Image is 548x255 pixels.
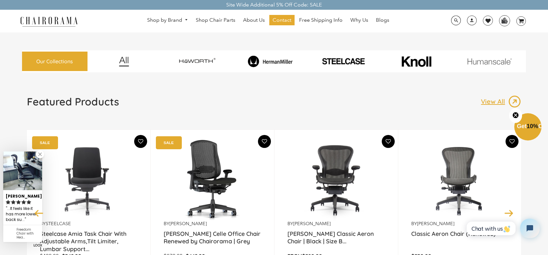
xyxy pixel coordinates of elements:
span: Get Off [517,123,547,129]
a: [PERSON_NAME] Celle Office Chair Renewed by Chairorama | Grey [164,230,261,246]
button: Add To Wishlist [382,135,395,148]
p: by [40,221,137,227]
img: image_11.png [454,58,525,65]
img: PHOTO-2024-07-09-00-53-10-removebg-preview.png [308,57,379,65]
a: Herman Miller Classic Aeron Chair | Black | Size B (Renewed) - chairorama Herman Miller Classic A... [287,140,385,221]
a: [PERSON_NAME] [169,221,207,226]
img: WhatsApp_Image_2024-07-12_at_16.23.01.webp [499,16,509,25]
span: Why Us [350,17,368,24]
img: chairorama [17,16,81,27]
img: Herman Miller Celle Office Chair Renewed by Chairorama | Grey - chairorama [164,140,261,221]
div: ...It feels like it has more lower back support too.Â... [6,205,40,223]
button: Next [503,207,515,219]
img: image_13.png [508,95,521,108]
a: Why Us [347,15,371,25]
img: Zachary review of Freedom Chair with Headrest | Blue Leather | - (Renewed) [3,152,42,190]
span: 10% [527,123,538,129]
a: Free Shipping Info [296,15,346,25]
span: Free Shipping Info [299,17,343,24]
img: image_7_14f0750b-d084-457f-979a-a1ab9f6582c4.png [162,54,232,69]
button: Previous [33,207,45,219]
a: Amia Chair by chairorama.com Renewed Amia Chair chairorama.com [40,140,137,221]
a: Steelcase Amia Task Chair With Adjustable Arms,Tilt Limiter, Lumbar Support... [40,230,137,246]
img: image_12.png [106,56,142,67]
img: Classic Aeron Chair (Renewed) - chairorama [411,140,509,221]
img: image_8_173eb7e0-7579-41b4-bc8e-4ba0b8ba93e8.png [235,55,306,67]
img: image_10_1.png [387,55,446,67]
a: Featured Products [27,95,119,113]
a: Herman Miller Celle Office Chair Renewed by Chairorama | Grey - chairorama Herman Miller Celle Of... [164,140,261,221]
span: About Us [243,17,265,24]
a: Classic Aeron Chair (Renewed) [411,230,509,246]
svg: rating icon full [27,200,31,204]
a: Classic Aeron Chair (Renewed) - chairorama Classic Aeron Chair (Renewed) - chairorama [411,140,509,221]
text: SALE [164,140,174,145]
svg: rating icon full [16,200,21,204]
a: Our Collections [22,52,87,71]
p: by [287,221,385,227]
span: Blogs [376,17,389,24]
nav: DesktopNavigation [109,15,427,27]
svg: rating icon full [6,200,10,204]
p: by [164,221,261,227]
img: Amia Chair by chairorama.com [40,140,137,221]
img: Herman Miller Classic Aeron Chair | Black | Size B (Renewed) - chairorama [287,140,385,221]
a: View All [481,95,521,108]
p: by [411,221,509,227]
a: Contact [269,15,295,25]
button: Add To Wishlist [506,135,519,148]
a: Shop by Brand [144,15,191,25]
a: [PERSON_NAME] [417,221,454,226]
button: Add To Wishlist [258,135,271,148]
a: Steelcase [46,221,71,226]
div: [PERSON_NAME] [6,191,40,199]
h1: Featured Products [27,95,119,108]
text: SALE [40,140,50,145]
a: [PERSON_NAME] Classic Aeron Chair | Black | Size B... [287,230,385,246]
svg: rating icon full [11,200,16,204]
button: Add To Wishlist [134,135,147,148]
iframe: Tidio Chat [460,213,545,244]
svg: rating icon full [21,200,26,204]
a: Shop Chair Parts [192,15,239,25]
div: Freedom Chair with Headrest | Blue Leather | - (Renewed) [17,228,40,239]
span: Shop Chair Parts [196,17,235,24]
span: Contact [273,17,291,24]
p: View All [481,97,508,106]
button: Close teaser [509,108,522,123]
a: Blogs [373,15,392,25]
a: [PERSON_NAME] [293,221,331,226]
a: About Us [240,15,268,25]
div: Get10%OffClose teaser [514,114,542,141]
